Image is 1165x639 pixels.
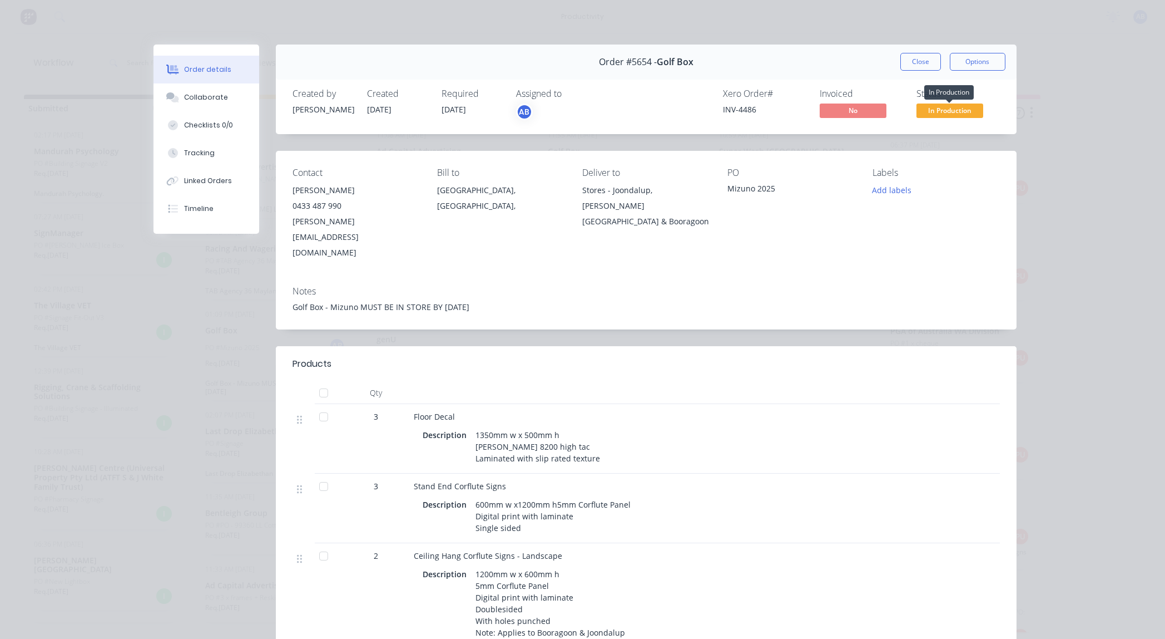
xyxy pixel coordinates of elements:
[423,427,471,443] div: Description
[367,104,391,115] span: [DATE]
[367,89,428,99] div: Created
[293,214,420,260] div: [PERSON_NAME][EMAIL_ADDRESS][DOMAIN_NAME]
[414,550,562,561] span: Ceiling Hang Corflute Signs - Landscape
[153,167,259,195] button: Linked Orders
[820,89,903,99] div: Invoiced
[872,168,1000,178] div: Labels
[471,427,604,466] div: 1350mm w x 500mm h [PERSON_NAME] 8200 high tac Laminated with slip rated texture
[184,92,228,102] div: Collaborate
[900,53,941,71] button: Close
[437,183,564,218] div: [GEOGRAPHIC_DATA], [GEOGRAPHIC_DATA],
[343,382,409,404] div: Qty
[727,168,855,178] div: PO
[442,89,503,99] div: Required
[727,183,855,198] div: Mizuno 2025
[916,104,983,120] button: In Production
[657,57,693,67] span: Golf Box
[293,183,420,198] div: [PERSON_NAME]
[184,148,215,158] div: Tracking
[437,168,564,178] div: Bill to
[414,481,506,491] span: Stand End Corflute Signs
[437,183,564,214] div: [GEOGRAPHIC_DATA], [GEOGRAPHIC_DATA],
[723,89,806,99] div: Xero Order #
[423,566,471,582] div: Description
[153,56,259,83] button: Order details
[442,104,466,115] span: [DATE]
[153,139,259,167] button: Tracking
[293,104,354,115] div: [PERSON_NAME]
[293,89,354,99] div: Created by
[950,53,1005,71] button: Options
[423,497,471,513] div: Description
[184,120,233,130] div: Checklists 0/0
[582,183,710,229] div: Stores - Joondalup, [PERSON_NAME][GEOGRAPHIC_DATA] & Booragoon
[293,286,1000,297] div: Notes
[293,198,420,214] div: 0433 487 990
[599,57,657,67] span: Order #5654 -
[723,104,806,115] div: INV-4486
[293,168,420,178] div: Contact
[293,301,1000,313] div: Golf Box - Mizuno MUST BE IN STORE BY [DATE]
[153,111,259,139] button: Checklists 0/0
[374,480,378,492] span: 3
[153,83,259,111] button: Collaborate
[293,183,420,260] div: [PERSON_NAME]0433 487 990[PERSON_NAME][EMAIL_ADDRESS][DOMAIN_NAME]
[924,85,974,100] div: In Production
[471,497,635,536] div: 600mm w x1200mm h5mm Corflute Panel Digital print with laminate Single sided
[414,411,455,422] span: Floor Decal
[293,357,331,371] div: Products
[582,168,710,178] div: Deliver to
[184,204,214,214] div: Timeline
[916,89,1000,99] div: Status
[184,65,231,75] div: Order details
[153,195,259,223] button: Timeline
[866,183,918,198] button: Add labels
[374,550,378,562] span: 2
[184,176,232,186] div: Linked Orders
[374,411,378,422] span: 3
[516,104,533,120] button: AB
[820,104,886,117] span: No
[916,104,983,117] span: In Production
[516,89,627,99] div: Assigned to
